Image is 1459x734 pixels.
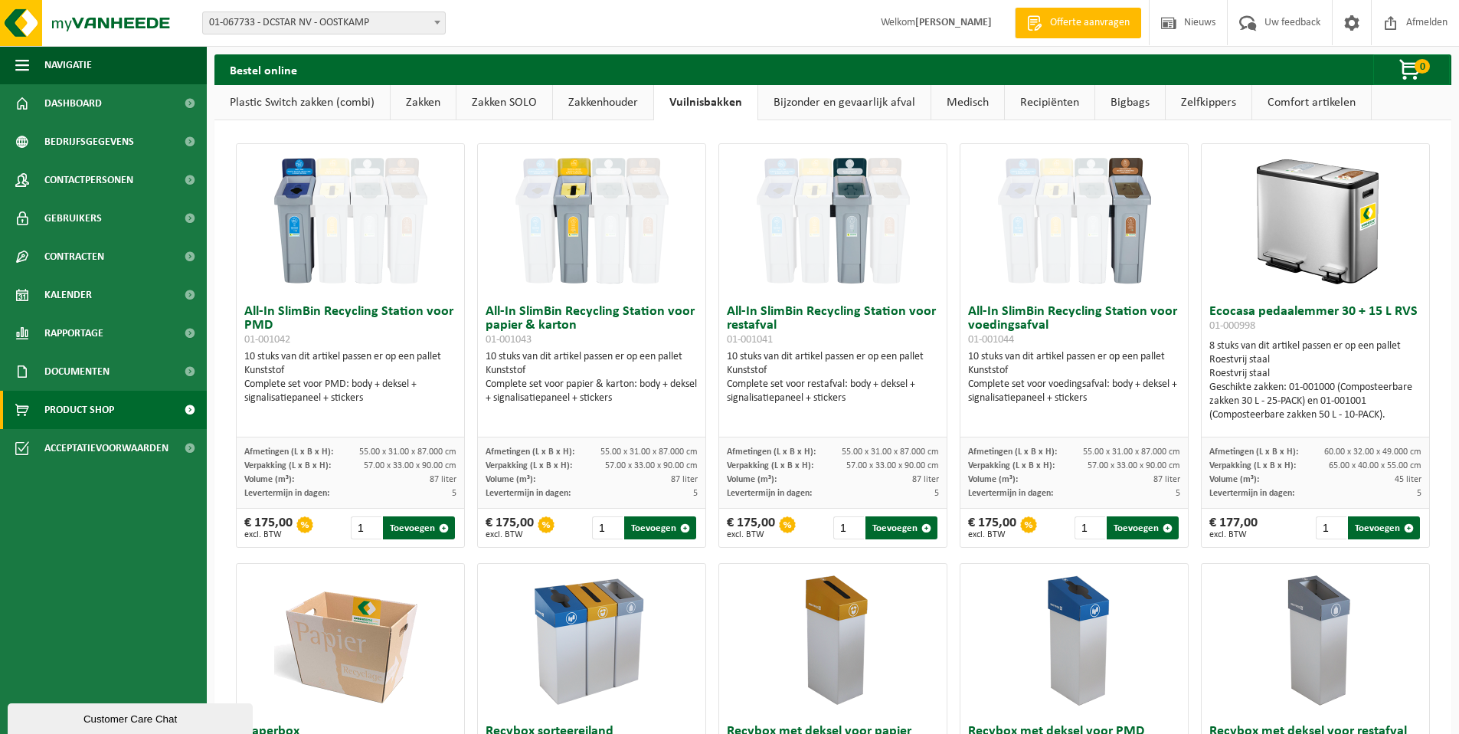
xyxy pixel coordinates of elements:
[833,516,865,539] input: 1
[515,144,669,297] img: 01-001043
[592,516,623,539] input: 1
[44,46,92,84] span: Navigatie
[1417,489,1421,498] span: 5
[934,489,939,498] span: 5
[456,85,552,120] a: Zakken SOLO
[1209,475,1259,484] span: Volume (m³):
[931,85,1004,120] a: Medisch
[998,564,1151,717] img: 02-014090
[1088,461,1180,470] span: 57.00 x 33.00 x 90.00 cm
[244,461,331,470] span: Verpakking (L x B x H):
[846,461,939,470] span: 57.00 x 33.00 x 90.00 cm
[727,461,813,470] span: Verpakking (L x B x H):
[968,364,1180,378] div: Kunststof
[1209,381,1421,422] div: Geschikte zakken: 01-001000 (Composteerbare zakken 30 L - 25-PACK) en 01-001001 (Composteerbare z...
[486,489,571,498] span: Levertermijn in dagen:
[452,489,456,498] span: 5
[44,84,102,123] span: Dashboard
[1095,85,1165,120] a: Bigbags
[244,530,293,539] span: excl. BTW
[44,429,168,467] span: Acceptatievoorwaarden
[383,516,455,539] button: Toevoegen
[727,530,775,539] span: excl. BTW
[486,530,534,539] span: excl. BTW
[968,489,1053,498] span: Levertermijn in dagen:
[274,564,427,717] img: 01-000263
[351,516,382,539] input: 1
[968,305,1180,346] h3: All-In SlimBin Recycling Station voor voedingsafval
[758,85,931,120] a: Bijzonder en gevaarlijk afval
[1239,564,1392,717] img: 02-014089
[274,144,427,297] img: 01-001042
[912,475,939,484] span: 87 liter
[1395,475,1421,484] span: 45 liter
[44,238,104,276] span: Contracten
[671,475,698,484] span: 87 liter
[600,447,698,457] span: 55.00 x 31.00 x 87.000 cm
[1209,305,1421,336] h3: Ecocasa pedaalemmer 30 + 15 L RVS
[430,475,456,484] span: 87 liter
[1176,489,1180,498] span: 5
[968,378,1180,405] div: Complete set voor voedingsafval: body + deksel + signalisatiepaneel + stickers
[1166,85,1251,120] a: Zelfkippers
[968,350,1180,405] div: 10 stuks van dit artikel passen er op een pallet
[1209,461,1296,470] span: Verpakking (L x B x H):
[1252,85,1371,120] a: Comfort artikelen
[842,447,939,457] span: 55.00 x 31.00 x 87.000 cm
[1415,59,1430,74] span: 0
[968,447,1057,457] span: Afmetingen (L x B x H):
[998,144,1151,297] img: 01-001044
[391,85,456,120] a: Zakken
[1209,516,1258,539] div: € 177,00
[202,11,446,34] span: 01-067733 - DCSTAR NV - OOSTKAMP
[1373,54,1450,85] button: 0
[244,350,456,405] div: 10 stuks van dit artikel passen er op een pallet
[727,378,939,405] div: Complete set voor restafval: body + deksel + signalisatiepaneel + stickers
[1107,516,1179,539] button: Toevoegen
[244,516,293,539] div: € 175,00
[1324,447,1421,457] span: 60.00 x 32.00 x 49.000 cm
[486,364,698,378] div: Kunststof
[8,700,256,734] iframe: chat widget
[727,475,777,484] span: Volume (m³):
[624,516,696,539] button: Toevoegen
[727,305,939,346] h3: All-In SlimBin Recycling Station voor restafval
[757,564,910,717] img: 02-014091
[1209,530,1258,539] span: excl. BTW
[605,461,698,470] span: 57.00 x 33.00 x 90.00 cm
[244,475,294,484] span: Volume (m³):
[1209,353,1421,367] div: Roestvrij staal
[727,516,775,539] div: € 175,00
[693,489,698,498] span: 5
[968,334,1014,346] span: 01-001044
[654,85,757,120] a: Vuilnisbakken
[486,378,698,405] div: Complete set voor papier & karton: body + deksel + signalisatiepaneel + stickers
[486,516,534,539] div: € 175,00
[214,85,390,120] a: Plastic Switch zakken (combi)
[1083,447,1180,457] span: 55.00 x 31.00 x 87.000 cm
[1015,8,1141,38] a: Offerte aanvragen
[553,85,653,120] a: Zakkenhouder
[1153,475,1180,484] span: 87 liter
[214,54,312,84] h2: Bestel online
[727,447,816,457] span: Afmetingen (L x B x H):
[44,199,102,238] span: Gebruikers
[865,516,937,539] button: Toevoegen
[44,391,114,429] span: Product Shop
[968,530,1016,539] span: excl. BTW
[968,516,1016,539] div: € 175,00
[727,489,812,498] span: Levertermijn in dagen:
[1209,489,1294,498] span: Levertermijn in dagen:
[44,276,92,314] span: Kalender
[1329,461,1421,470] span: 65.00 x 40.00 x 55.00 cm
[44,314,103,352] span: Rapportage
[757,144,910,297] img: 01-001041
[727,364,939,378] div: Kunststof
[486,334,532,346] span: 01-001043
[244,305,456,346] h3: All-In SlimBin Recycling Station voor PMD
[1209,320,1255,332] span: 01-000998
[359,447,456,457] span: 55.00 x 31.00 x 87.000 cm
[1046,15,1134,31] span: Offerte aanvragen
[486,475,535,484] span: Volume (m³):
